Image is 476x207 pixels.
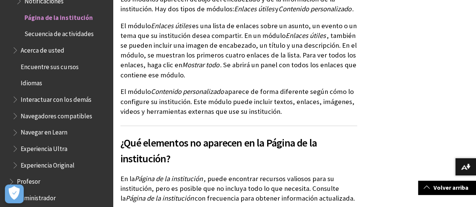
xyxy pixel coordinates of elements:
[24,28,93,38] span: Secuencia de actividades
[21,93,91,103] span: Interactuar con los demás
[278,5,351,13] span: Contenido personalizado
[24,11,93,21] span: Página de la institución
[21,159,74,169] span: Experiencia Original
[21,110,92,120] span: Navegadores compatibles
[151,21,191,30] span: Enlaces útiles
[120,87,357,116] p: El módulo aparece de forma diferente según cómo lo configure su institución. Este módulo puede in...
[17,175,40,186] span: Profesor
[418,181,476,195] a: Volver arriba
[21,60,78,71] span: Encuentre sus cursos
[21,77,42,87] span: Idiomas
[151,87,224,96] span: Contenido personalizado
[21,44,64,54] span: Acerca de usted
[120,125,357,166] h2: ¿Qué elementos no aparecen en la Página de la institución?
[234,5,274,13] span: Enlaces útiles
[17,192,56,202] span: Administrador
[126,193,194,202] span: Página de la institución
[135,174,203,183] span: Página de la institución
[21,142,67,153] span: Experiencia Ultra
[120,174,357,203] p: En la , puede encontrar recursos valiosos para su institución, pero es posible que no incluya tod...
[182,60,219,69] span: Mostrar todo
[21,126,67,136] span: Navegar en Learn
[5,184,24,203] button: Abrir preferencias
[286,31,326,40] span: Enlaces útiles
[120,21,357,80] p: El módulo es una lista de enlaces sobre un asunto, un evento o un tema que su institución desea c...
